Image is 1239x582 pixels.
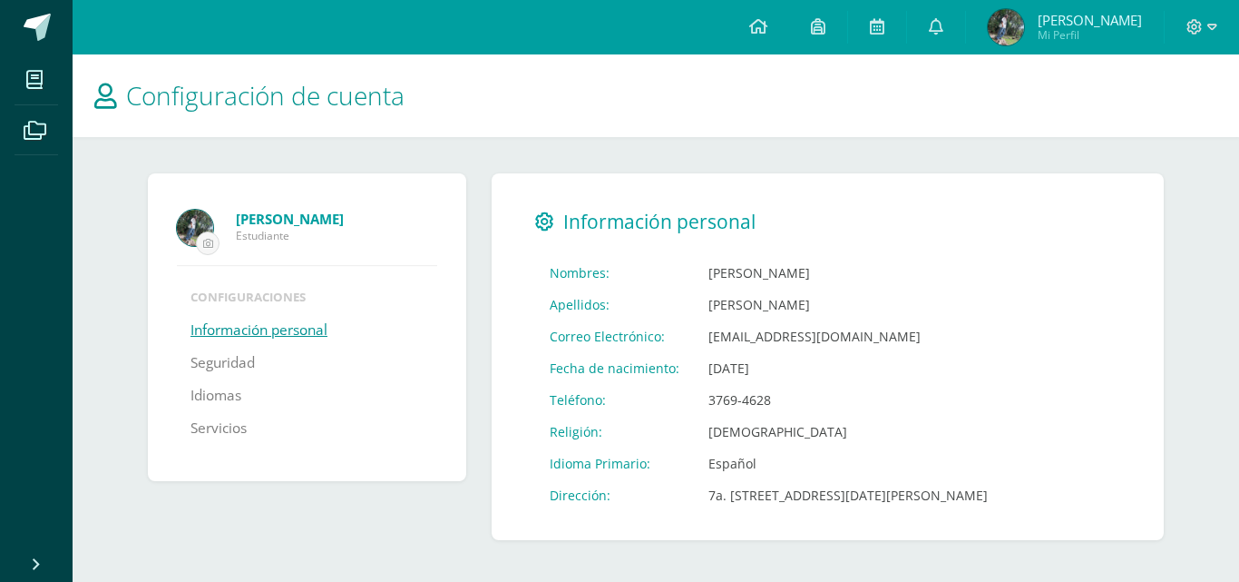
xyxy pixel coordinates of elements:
[694,384,1002,416] td: 3769-4628
[190,412,247,445] a: Servicios
[694,448,1002,479] td: Español
[694,352,1002,384] td: [DATE]
[236,228,437,243] span: Estudiante
[988,9,1024,45] img: a774d1109ffb169f0f0f34262d076cf3.png
[190,289,424,305] li: Configuraciones
[563,209,756,234] span: Información personal
[694,479,1002,511] td: 7a. [STREET_ADDRESS][DATE][PERSON_NAME]
[535,448,694,479] td: Idioma Primario:
[535,257,694,289] td: Nombres:
[694,416,1002,448] td: [DEMOGRAPHIC_DATA]
[535,416,694,448] td: Religión:
[535,321,694,352] td: Correo Electrónico:
[126,78,405,113] span: Configuración de cuenta
[535,289,694,321] td: Apellidos:
[535,352,694,384] td: Fecha de nacimiento:
[190,314,327,347] a: Información personal
[236,210,344,228] strong: [PERSON_NAME]
[1038,11,1142,29] span: [PERSON_NAME]
[694,321,1002,352] td: [EMAIL_ADDRESS][DOMAIN_NAME]
[190,347,255,380] a: Seguridad
[190,380,241,412] a: Idiomas
[694,257,1002,289] td: [PERSON_NAME]
[1038,27,1142,43] span: Mi Perfil
[535,384,694,416] td: Teléfono:
[236,210,437,228] a: [PERSON_NAME]
[535,479,694,511] td: Dirección:
[694,289,1002,321] td: [PERSON_NAME]
[177,210,213,246] img: Profile picture of Ana Haydeé Burgos Sandoval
